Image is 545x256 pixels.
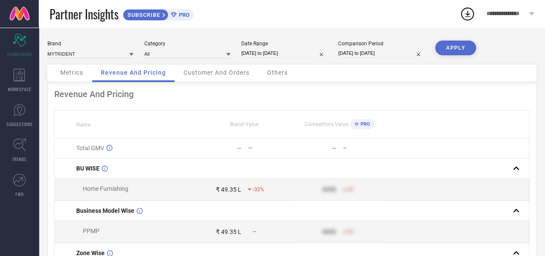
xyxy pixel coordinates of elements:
span: PPMP [83,228,100,234]
span: SCORECARDS [7,51,32,57]
span: SUGGESTIONS [6,121,33,127]
div: Comparison Period [338,41,424,47]
span: Brand Value [230,121,258,127]
span: TRENDS [12,156,27,162]
span: Revenue And Pricing [101,69,166,76]
div: Open download list [460,6,475,22]
span: PRO [358,121,370,127]
div: — [332,145,336,152]
span: 50 [347,186,353,193]
div: 9999 [322,228,336,235]
div: — [237,145,242,152]
div: Date Range [241,41,327,47]
div: 9999 [322,186,336,193]
div: — [343,145,386,151]
div: Category [144,41,230,47]
span: — [252,229,256,235]
a: SUBSCRIBEPRO [123,7,194,21]
span: PRO [177,12,190,18]
span: 50 [347,229,353,235]
span: BU WISE [76,165,100,172]
div: Revenue And Pricing [54,89,529,99]
span: Partner Insights [50,5,118,23]
span: SUBSCRIBE [123,12,162,18]
span: Name [76,122,90,128]
span: Metrics [60,69,83,76]
span: Total GMV [76,145,104,152]
span: Customer And Orders [184,69,249,76]
button: APPLY [435,41,476,55]
div: ₹ 49.35 L [216,186,241,193]
div: Brand [47,41,134,47]
span: -32% [252,186,264,193]
span: FWD [16,191,24,197]
div: ₹ 49.35 L [216,228,241,235]
span: WORKSPACE [8,86,31,92]
span: Home Furnishing [83,185,128,192]
input: Select comparison period [338,49,424,58]
span: Others [267,69,288,76]
span: Competitors Value [305,121,348,127]
span: Business Model Wise [76,207,134,214]
div: — [248,145,292,151]
input: Select date range [241,49,327,58]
